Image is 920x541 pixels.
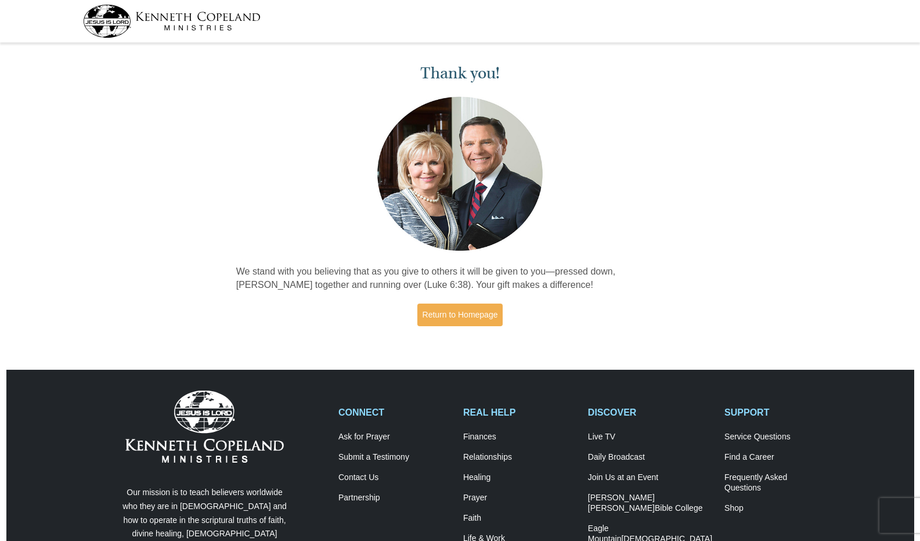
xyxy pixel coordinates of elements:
[724,407,837,418] h2: SUPPORT
[588,473,712,483] a: Join Us at an Event
[463,452,576,463] a: Relationships
[463,432,576,442] a: Finances
[588,493,712,514] a: [PERSON_NAME] [PERSON_NAME]Bible College
[338,473,451,483] a: Contact Us
[463,473,576,483] a: Healing
[417,304,503,326] a: Return to Homepage
[463,407,576,418] h2: REAL HELP
[236,265,684,292] p: We stand with you believing that as you give to others it will be given to you—pressed down, [PER...
[338,407,451,418] h2: CONNECT
[588,452,712,463] a: Daily Broadcast
[463,513,576,524] a: Faith
[588,432,712,442] a: Live TV
[338,452,451,463] a: Submit a Testimony
[463,493,576,503] a: Prayer
[724,432,837,442] a: Service Questions
[724,503,837,514] a: Shop
[724,452,837,463] a: Find a Career
[236,64,684,83] h1: Thank you!
[125,391,284,463] img: Kenneth Copeland Ministries
[588,407,712,418] h2: DISCOVER
[374,94,546,254] img: Kenneth and Gloria
[83,5,261,38] img: kcm-header-logo.svg
[338,493,451,503] a: Partnership
[724,473,837,493] a: Frequently AskedQuestions
[655,503,703,513] span: Bible College
[338,432,451,442] a: Ask for Prayer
